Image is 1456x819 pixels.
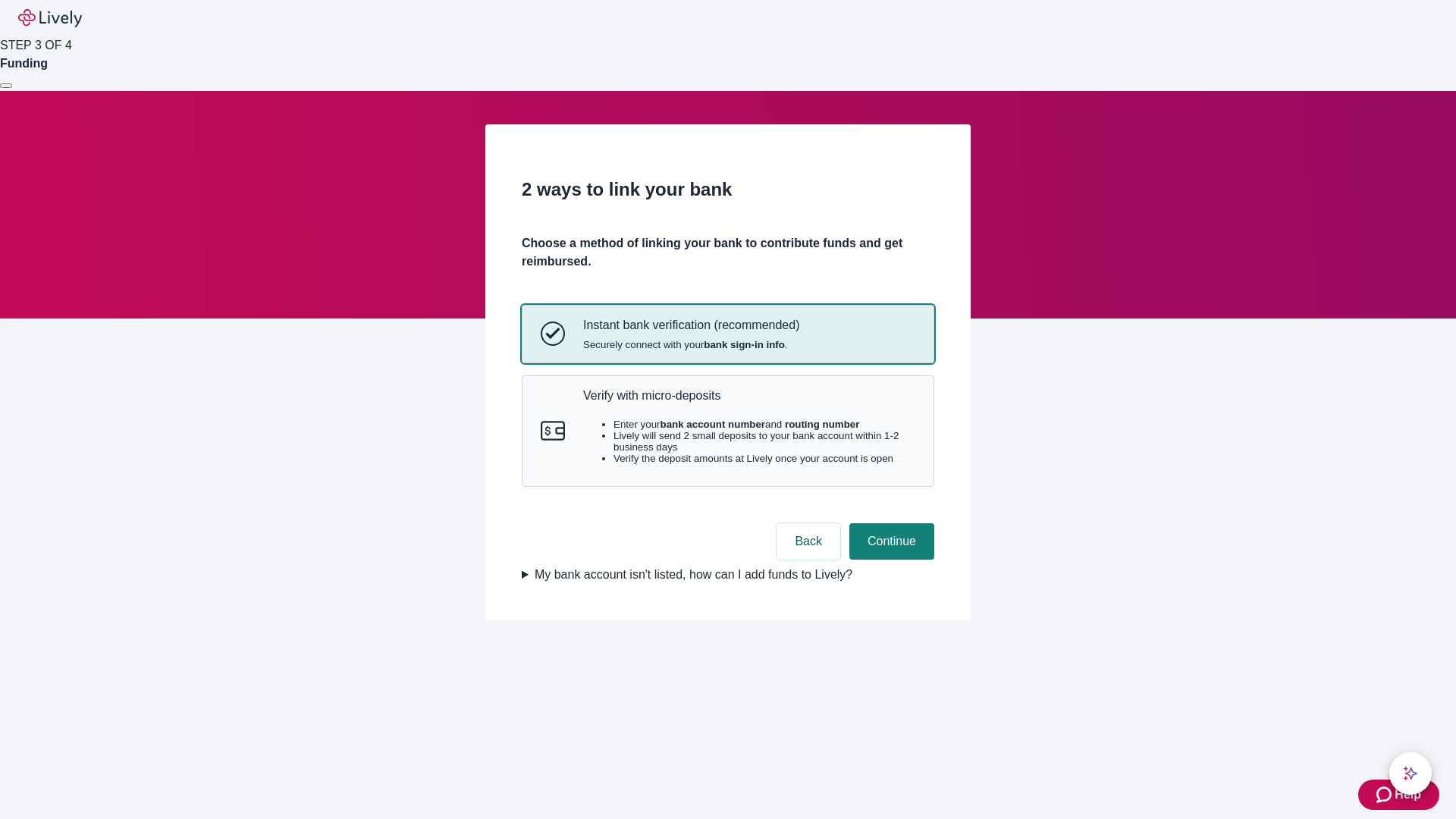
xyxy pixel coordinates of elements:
button: Instant bank verificationInstant bank verification (recommended)Securely connect with yourbank si... [522,306,934,362]
p: Verify with micro-deposits [583,388,915,403]
p: Instant bank verification (recommended) [583,318,799,332]
strong: bank account number [661,419,766,430]
button: Continue [849,523,934,560]
button: Micro-depositsVerify with micro-depositsEnter yourbank account numberand routing numberLively wil... [522,376,934,487]
span: Securely connect with your . [583,339,799,350]
span: Help [1395,786,1421,804]
li: Enter your and [613,419,915,430]
svg: Zendesk support icon [1376,786,1395,804]
summary: My bank account isn't listed, how can I add funds to Lively? [522,566,934,584]
h4: Choose a method of linking your bank to contribute funds and get reimbursed. [522,234,934,271]
strong: bank sign-in info [704,339,785,350]
li: Lively will send 2 small deposits to your bank account within 1-2 business days [613,430,915,453]
button: Zendesk support iconHelp [1358,780,1439,810]
button: chat [1389,752,1432,795]
svg: Lively AI Assistant [1403,766,1418,781]
img: Lively [18,9,82,27]
button: Back [777,523,840,560]
li: Verify the deposit amounts at Lively once your account is open [613,453,915,464]
h2: 2 ways to link your bank [522,176,934,203]
svg: Micro-deposits [541,419,565,443]
svg: Instant bank verification [541,322,565,346]
strong: routing number [785,419,859,430]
